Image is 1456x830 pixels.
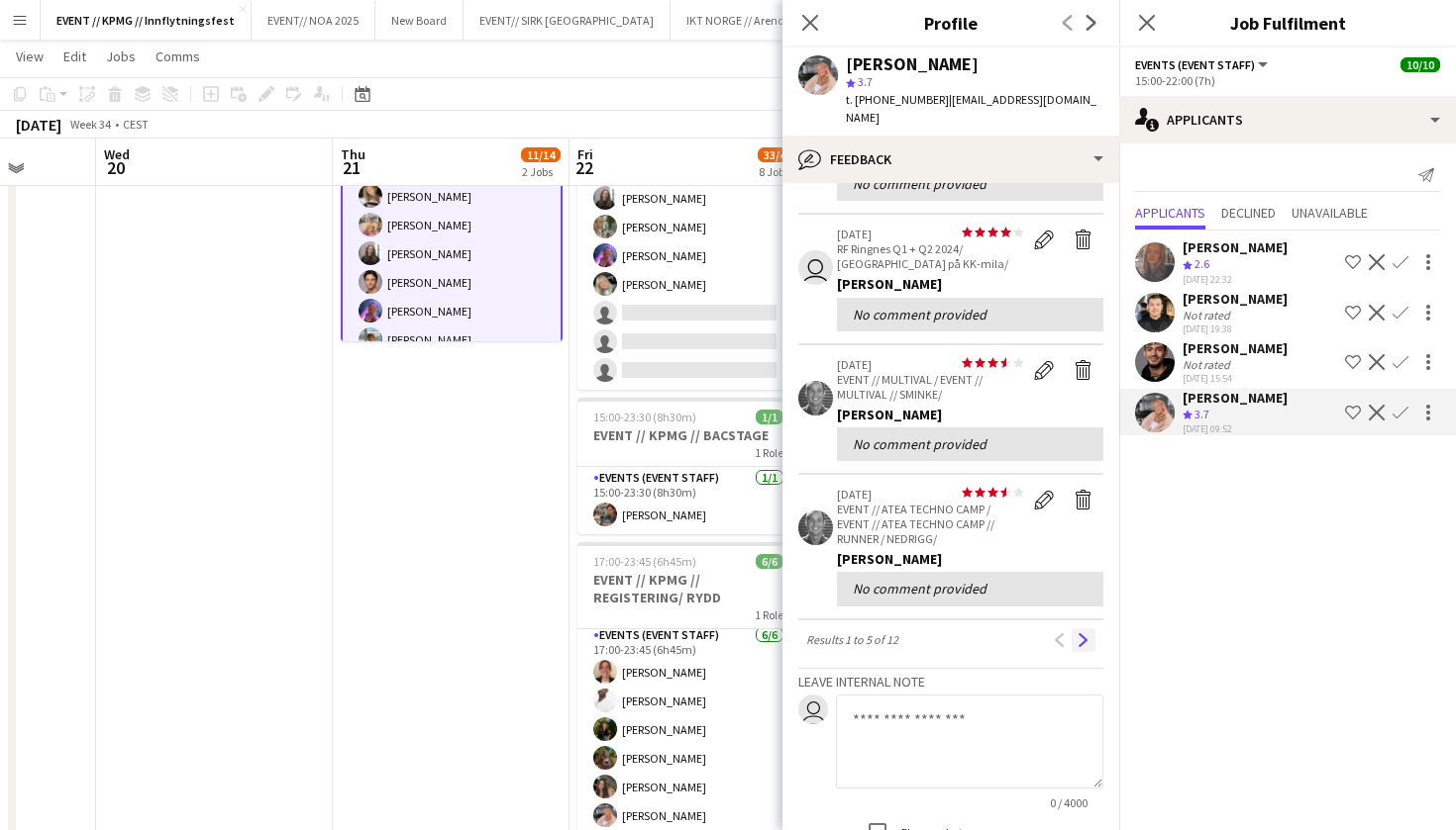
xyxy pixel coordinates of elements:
span: 1 Role [755,607,783,622]
span: Edit [63,47,86,65]
h3: EVENT // KPMG // REGISTERING/ RYDD [577,571,799,606]
div: [PERSON_NAME] [1183,238,1288,256]
h3: Job Fulfilment [1119,10,1456,36]
span: 33/41 [758,147,797,162]
div: [PERSON_NAME] [1183,290,1288,308]
span: 1 Role [755,445,783,460]
span: 6/6 [756,554,783,569]
div: [DATE] 09:52 [1183,422,1288,435]
div: 15:00-22:00 (7h) [1135,73,1440,88]
span: | [EMAIL_ADDRESS][DOMAIN_NAME] [846,92,1096,125]
p: [DATE] [837,487,1024,502]
div: [PERSON_NAME] [837,550,1103,568]
a: View [8,44,52,69]
p: EVENT // MULTIVAL / EVENT // MULTIVAL // SMINKE/ [837,372,1024,402]
div: No comment provided [853,175,1088,193]
span: 22 [574,156,593,179]
span: 0 / 4000 [1034,795,1103,810]
app-job-card: 08:00-15:00 (7h)7/10EVENT // KPMG // Event rigg1 Role[PERSON_NAME][PERSON_NAME][PERSON_NAME][PERS... [577,97,799,390]
a: Comms [148,44,208,69]
div: 8 Jobs [759,164,796,179]
div: [DATE] 22:32 [1183,273,1288,286]
span: 17:00-23:45 (6h45m) [593,554,696,569]
div: [PERSON_NAME] [837,406,1103,423]
span: Unavailable [1292,206,1368,220]
div: Not rated [1183,308,1234,323]
span: 3.7 [858,74,873,89]
app-job-card: 15:00-23:30 (8h30m)1/1EVENT // KPMG // BACSTAGE1 RoleEvents (Event Staff)1/115:00-23:30 (8h30m)[P... [577,398,799,534]
h3: Leave internal note [798,673,1103,691]
div: [PERSON_NAME] [1183,389,1288,407]
button: IKT NORGE // Arendalsuka [671,1,836,40]
span: View [16,47,44,65]
a: Edit [55,44,94,69]
span: 2.6 [1195,256,1209,271]
span: Fri [577,145,593,163]
p: [DATE] [837,227,1024,241]
a: Jobs [98,44,144,69]
button: EVENT// NOA 2025 [252,1,375,40]
span: Wed [104,145,130,163]
span: 20 [101,156,130,179]
div: CEST [123,117,149,132]
div: No comment provided [853,435,1088,453]
p: [DATE] [837,357,1024,372]
span: Applicants [1135,206,1205,220]
div: Feedback [782,136,1119,183]
span: 15:00-23:30 (8h30m) [593,410,696,424]
span: Jobs [106,47,136,65]
p: EVENT // ATEA TECHNO CAMP / EVENT // ATEA TECHNO CAMP // RUNNER / NEDRIGG/ [837,502,1024,546]
span: Thu [341,145,365,163]
span: t. [PHONE_NUMBER] [846,92,949,107]
span: 21 [338,156,365,179]
h3: Profile [782,10,1119,36]
button: EVENT// SIRK [GEOGRAPHIC_DATA] [464,1,671,40]
div: 2 Jobs [522,164,560,179]
span: Comms [156,47,200,65]
span: 11/14 [521,147,561,162]
div: [PERSON_NAME] [1183,339,1288,357]
app-card-role: Events (Event Staff)1/115:00-23:30 (8h30m)[PERSON_NAME] [577,467,799,534]
span: 1/1 [756,410,783,424]
app-card-role: [PERSON_NAME][PERSON_NAME][PERSON_NAME][PERSON_NAME][PERSON_NAME][PERSON_NAME][PERSON_NAME] [577,64,799,390]
div: [DATE] 15:54 [1183,372,1288,385]
div: [PERSON_NAME] [846,55,979,73]
div: [PERSON_NAME] [837,275,1103,293]
span: Events (Event Staff) [1135,57,1255,72]
p: RF Ringnes Q1 + Q2 2024/ [GEOGRAPHIC_DATA] på KK-mila/ [837,241,1024,271]
div: [DATE] 19:38 [1183,323,1288,335]
app-card-role: Events (Event Staff)10/1015:00-22:00 (7h)[PERSON_NAME][PERSON_NAME][PERSON_NAME][PERSON_NAME][PER... [341,118,563,447]
div: [DATE] [16,115,61,135]
button: Events (Event Staff) [1135,57,1271,72]
div: No comment provided [853,306,1088,323]
button: New Board [375,1,464,40]
div: Applicants [1119,96,1456,143]
h3: EVENT // KPMG // BACSTAGE [577,426,799,444]
span: Week 34 [65,117,115,132]
div: No comment provided [853,580,1088,598]
span: 10/10 [1401,57,1440,72]
span: Results 1 to 5 of 12 [798,632,906,647]
div: Not rated [1183,357,1234,372]
app-job-card: 15:00-22:00 (7h)10/10EVENT // KPMG // Event rigg1 RoleEvents (Event Staff)10/1015:00-22:00 (7h)[P... [341,48,563,341]
span: Declined [1221,206,1276,220]
button: EVENT // KPMG // Innflytningsfest [41,1,252,40]
span: 3.7 [1195,407,1209,421]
